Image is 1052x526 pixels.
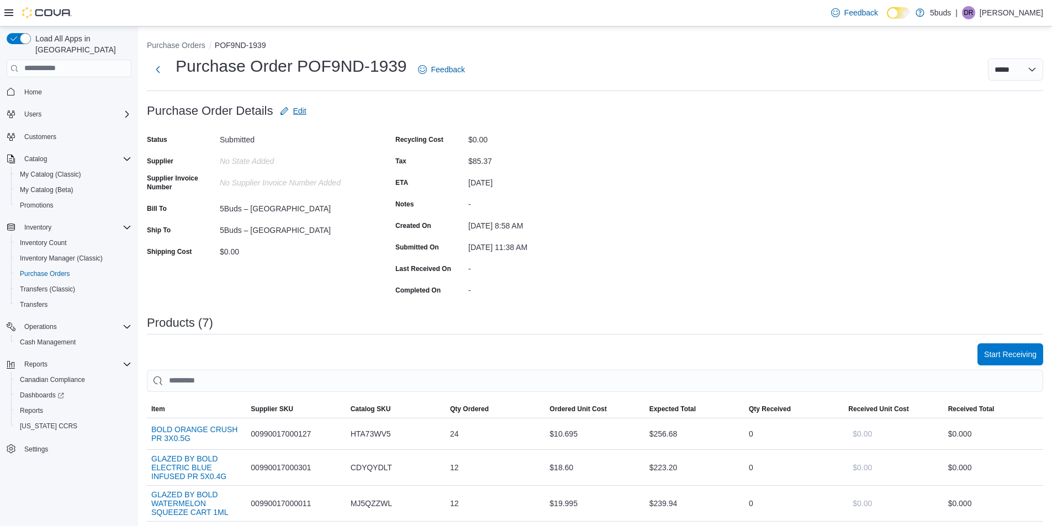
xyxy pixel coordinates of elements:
[15,236,71,249] a: Inventory Count
[948,461,1039,474] div: $0.00 0
[220,221,368,235] div: 5Buds – [GEOGRAPHIC_DATA]
[24,155,47,163] span: Catalog
[948,427,1039,440] div: $0.00 0
[15,168,86,181] a: My Catalog (Classic)
[749,405,791,413] span: Qty Received
[20,221,131,234] span: Inventory
[11,281,136,297] button: Transfers (Classic)
[20,422,77,431] span: [US_STATE] CCRS
[853,498,872,509] span: $0.00
[848,423,876,445] button: $0.00
[944,400,1043,418] button: Received Total
[11,167,136,182] button: My Catalog (Classic)
[20,285,75,294] span: Transfers (Classic)
[24,110,41,119] span: Users
[15,236,131,249] span: Inventory Count
[351,405,391,413] span: Catalog SKU
[11,372,136,387] button: Canadian Compliance
[853,462,872,473] span: $0.00
[848,492,876,514] button: $0.00
[395,264,451,273] label: Last Received On
[395,200,414,209] label: Notes
[351,427,391,440] span: HTA73WV5
[431,64,465,75] span: Feedback
[450,405,489,413] span: Qty Ordered
[11,251,136,266] button: Inventory Manager (Classic)
[2,84,136,100] button: Home
[151,405,165,413] span: Item
[15,336,80,349] a: Cash Management
[446,423,545,445] div: 24
[984,349,1037,360] span: Start Receiving
[251,427,311,440] span: 00990017000127
[15,419,82,433] a: [US_STATE] CCRS
[446,456,545,479] div: 12
[215,41,266,50] button: POF9ND-1939
[2,151,136,167] button: Catalog
[887,7,910,19] input: Dark Mode
[20,300,47,309] span: Transfers
[147,226,171,235] label: Ship To
[468,152,616,166] div: $85.37
[853,428,872,439] span: $0.00
[948,405,995,413] span: Received Total
[20,201,54,210] span: Promotions
[15,199,131,212] span: Promotions
[20,152,131,166] span: Catalog
[744,492,844,514] div: 0
[346,400,446,418] button: Catalog SKU
[15,183,131,196] span: My Catalog (Beta)
[15,252,131,265] span: Inventory Manager (Classic)
[20,391,64,400] span: Dashboards
[246,400,346,418] button: Supplier SKU
[151,425,242,443] button: BOLD ORANGE CRUSH PR 3X0.5G
[11,418,136,434] button: [US_STATE] CCRS
[22,7,72,18] img: Cova
[395,243,439,252] label: Submitted On
[15,389,68,402] a: Dashboards
[2,319,136,334] button: Operations
[20,185,73,194] span: My Catalog (Beta)
[15,283,80,296] a: Transfers (Classic)
[20,443,52,456] a: Settings
[848,456,876,479] button: $0.00
[744,456,844,479] div: 0
[395,135,443,144] label: Recycling Cost
[649,405,696,413] span: Expected Total
[24,360,47,369] span: Reports
[7,79,131,486] nav: Complex example
[276,100,311,122] button: Edit
[844,7,878,18] span: Feedback
[15,298,52,311] a: Transfers
[220,243,368,256] div: $0.00
[24,322,57,331] span: Operations
[955,6,958,19] p: |
[930,6,951,19] p: 5buds
[395,157,406,166] label: Tax
[468,217,616,230] div: [DATE] 8:58 AM
[20,269,70,278] span: Purchase Orders
[15,252,107,265] a: Inventory Manager (Classic)
[20,254,103,263] span: Inventory Manager (Classic)
[15,373,131,386] span: Canadian Compliance
[11,266,136,281] button: Purchase Orders
[11,387,136,403] a: Dashboards
[147,104,273,118] h3: Purchase Order Details
[251,461,311,474] span: 00990017000301
[844,400,943,418] button: Received Unit Cost
[2,220,136,235] button: Inventory
[147,40,1043,53] nav: An example of EuiBreadcrumbs
[468,238,616,252] div: [DATE] 11:38 AM
[15,298,131,311] span: Transfers
[15,283,131,296] span: Transfers (Classic)
[20,358,131,371] span: Reports
[744,400,844,418] button: Qty Received
[2,107,136,122] button: Users
[2,440,136,456] button: Settings
[15,199,58,212] a: Promotions
[468,260,616,273] div: -
[15,168,131,181] span: My Catalog (Classic)
[468,131,616,144] div: $0.00
[20,338,76,347] span: Cash Management
[147,59,169,81] button: Next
